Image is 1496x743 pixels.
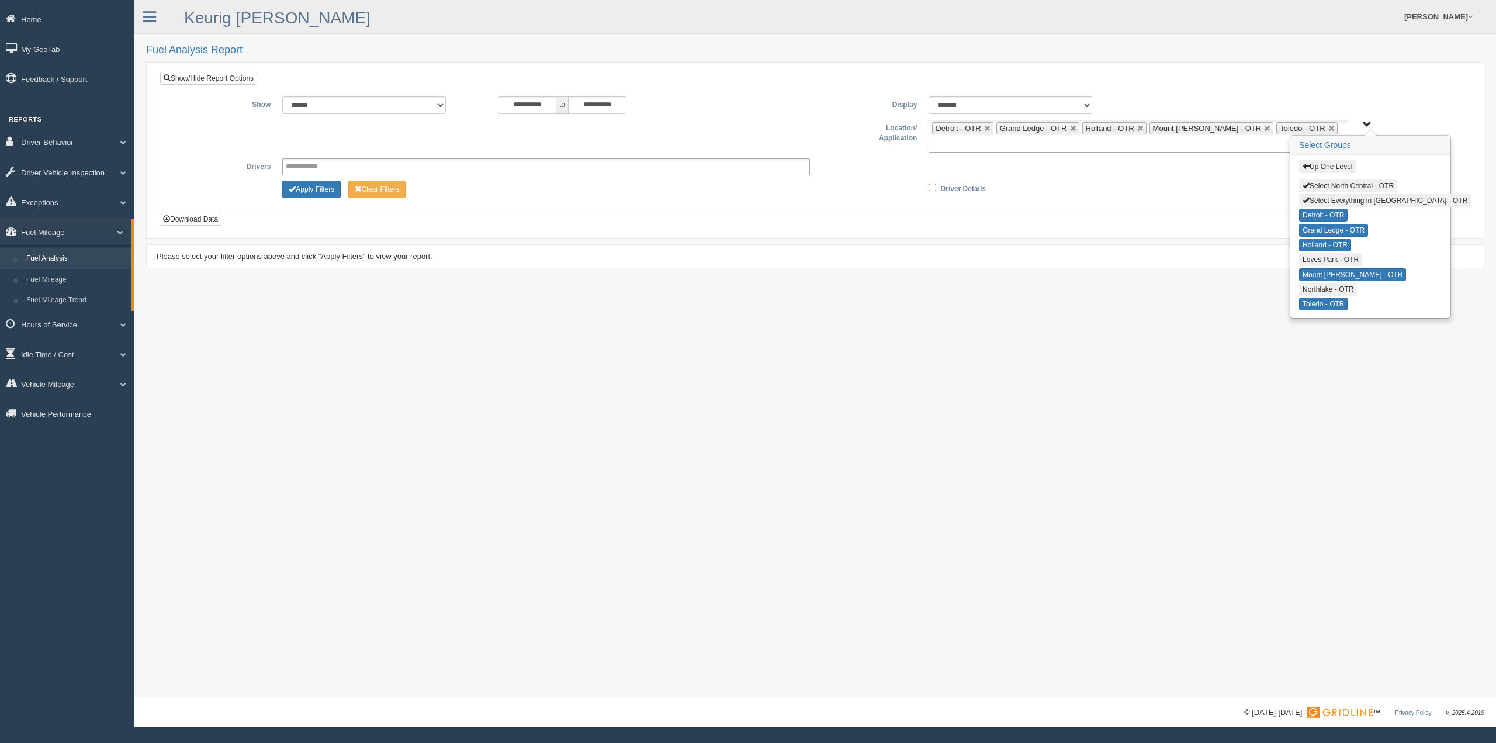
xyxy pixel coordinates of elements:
[1000,124,1067,133] span: Grand Ledge - OTR
[1299,179,1397,192] button: Select North Central - OTR
[1299,253,1362,266] button: Loves Park - OTR
[160,213,221,226] button: Download Data
[1299,194,1471,207] button: Select Everything in [GEOGRAPHIC_DATA] - OTR
[282,181,341,198] button: Change Filter Options
[815,96,923,110] label: Display
[1307,707,1373,718] img: Gridline
[1299,239,1351,251] button: Holland - OTR
[936,124,981,133] span: Detroit - OTR
[1086,124,1134,133] span: Holland - OTR
[184,9,370,27] a: Keurig [PERSON_NAME]
[21,290,131,311] a: Fuel Mileage Trend
[160,72,257,85] a: Show/Hide Report Options
[348,181,406,198] button: Change Filter Options
[1244,707,1484,719] div: © [DATE]-[DATE] - ™
[1291,136,1450,155] h3: Select Groups
[21,248,131,269] a: Fuel Analysis
[815,120,923,144] label: Location/ Application
[1280,124,1325,133] span: Toledo - OTR
[1299,298,1348,310] button: Toledo - OTR
[941,181,986,195] label: Driver Details
[1153,124,1262,133] span: Mount [PERSON_NAME] - OTR
[21,269,131,291] a: Fuel Mileage
[1395,710,1431,716] a: Privacy Policy
[1299,268,1406,281] button: Mount [PERSON_NAME] - OTR
[556,96,568,114] span: to
[169,158,276,172] label: Drivers
[1299,160,1356,173] button: Up One Level
[146,44,1484,56] h2: Fuel Analysis Report
[1299,209,1348,222] button: Detroit - OTR
[1299,224,1368,237] button: Grand Ledge - OTR
[1299,283,1357,296] button: Northlake - OTR
[169,96,276,110] label: Show
[1446,710,1484,716] span: v. 2025.4.2019
[157,252,432,261] span: Please select your filter options above and click "Apply Filters" to view your report.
